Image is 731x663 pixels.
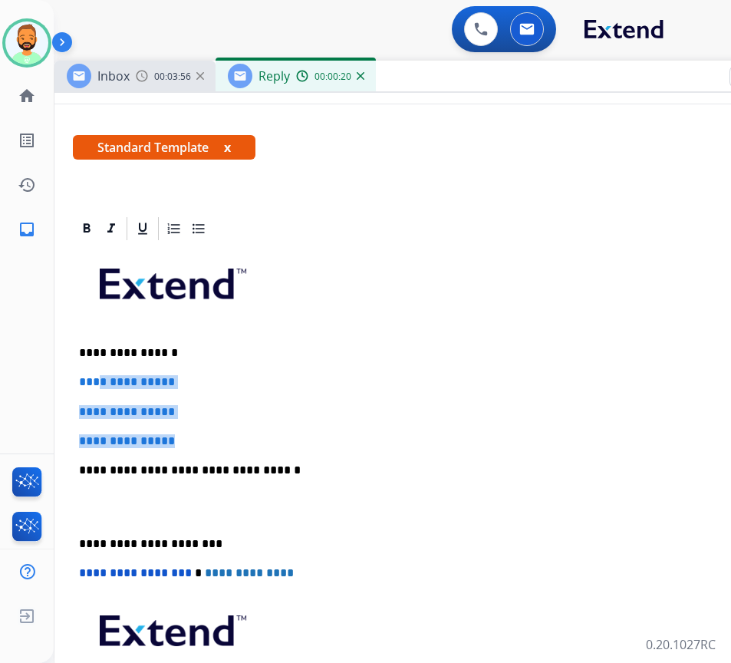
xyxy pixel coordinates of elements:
[18,176,36,194] mat-icon: history
[75,217,98,240] div: Bold
[73,135,255,160] span: Standard Template
[18,87,36,105] mat-icon: home
[314,71,351,83] span: 00:00:20
[100,217,123,240] div: Italic
[18,220,36,239] mat-icon: inbox
[97,68,130,84] span: Inbox
[131,217,154,240] div: Underline
[18,131,36,150] mat-icon: list_alt
[258,68,290,84] span: Reply
[5,21,48,64] img: avatar
[646,635,716,654] p: 0.20.1027RC
[163,217,186,240] div: Ordered List
[224,138,231,157] button: x
[187,217,210,240] div: Bullet List
[154,71,191,83] span: 00:03:56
